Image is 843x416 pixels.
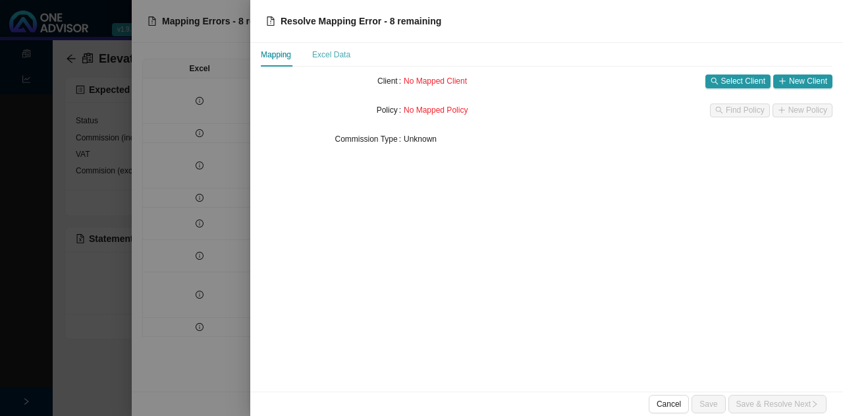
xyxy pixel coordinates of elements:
button: Save & Resolve Nextright [728,395,827,413]
span: No Mapped Client [404,76,467,86]
span: Resolve Mapping Error - 8 remaining [281,16,441,26]
button: Save [692,395,725,413]
span: No Mapped Policy [404,105,468,115]
span: plus [778,77,786,85]
span: Select Client [721,74,765,88]
div: Excel Data [312,48,350,61]
button: Find Policy [710,104,770,117]
label: Commission Type [335,130,404,148]
span: Cancel [657,398,681,411]
label: Client [377,72,404,90]
button: Cancel [649,395,689,413]
button: Select Client [705,74,771,88]
div: Mapping [261,48,291,61]
button: New Policy [773,104,832,117]
span: file-exclamation [266,16,275,26]
span: New Client [789,74,827,88]
span: search [711,77,719,85]
span: Unknown [404,134,437,144]
label: Policy [377,101,404,119]
button: New Client [773,74,832,88]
